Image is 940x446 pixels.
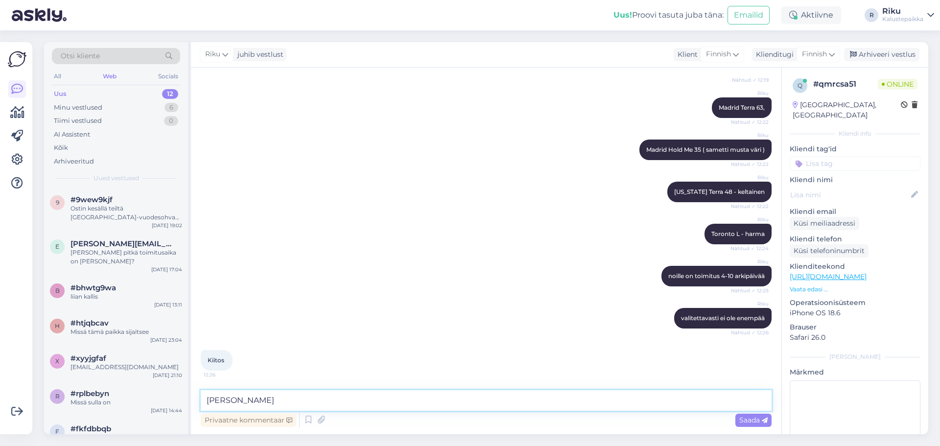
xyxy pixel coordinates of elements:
[732,174,769,181] span: Riku
[865,8,878,22] div: R
[151,266,182,273] div: [DATE] 17:04
[793,100,901,120] div: [GEOGRAPHIC_DATA], [GEOGRAPHIC_DATA]
[162,89,178,99] div: 12
[70,433,182,442] div: Soffa on
[681,314,765,322] span: valitettavasti ei ole enempää
[201,414,296,427] div: Privaatne kommentaar
[208,356,224,364] span: Kiitos
[70,195,113,204] span: #9wew9kjf
[882,7,934,23] a: RikuKalustepaikka
[732,258,769,265] span: Riku
[790,332,920,343] p: Safari 26.0
[70,204,182,222] div: Ostin kesällä teiltä [GEOGRAPHIC_DATA]-vuodesohvan. Toimittajilta puuttui silloin kokoamisohjeet ...
[70,248,182,266] div: [PERSON_NAME] pitkä toimitusaika on [PERSON_NAME]?
[732,76,769,84] span: Nähtud ✓ 12:19
[752,49,794,60] div: Klienditugi
[70,363,182,372] div: [EMAIL_ADDRESS][DOMAIN_NAME]
[70,328,182,336] div: Missä tämä paikka sijaitsee
[798,82,802,89] span: q
[719,104,765,111] span: Madrid Terra 63,
[646,146,765,153] span: Madrid Hold Me 35 ( sametti musta väri )
[234,49,283,60] div: juhib vestlust
[674,49,698,60] div: Klient
[205,49,220,60] span: Riku
[790,156,920,171] input: Lisa tag
[802,49,827,60] span: Finnish
[70,398,182,407] div: Missä sulla on
[878,79,917,90] span: Online
[668,272,765,280] span: noille on toimitus 4-10 arkipäivää
[204,371,240,378] span: 12:26
[790,244,869,258] div: Küsi telefoninumbrit
[55,393,60,400] span: r
[94,174,139,183] span: Uued vestlused
[706,49,731,60] span: Finnish
[70,239,172,248] span: elina.anttikoski@hotmail.com
[882,15,923,23] div: Kalustepaikka
[70,319,109,328] span: #htjqbcav
[70,292,182,301] div: liian kallis
[790,322,920,332] p: Brauser
[844,48,919,61] div: Arhiveeri vestlus
[613,9,724,21] div: Proovi tasuta juba täna:
[70,354,106,363] span: #xyyjgfaf
[728,6,770,24] button: Emailid
[8,50,26,69] img: Askly Logo
[813,78,878,90] div: # qmrcsa51
[54,143,68,153] div: Kõik
[56,199,59,206] span: 9
[731,118,769,126] span: Nähtud ✓ 12:22
[55,357,59,365] span: x
[731,203,769,210] span: Nähtud ✓ 12:22
[790,189,909,200] input: Lisa nimi
[154,301,182,308] div: [DATE] 13:11
[151,407,182,414] div: [DATE] 14:44
[150,336,182,344] div: [DATE] 23:04
[790,129,920,138] div: Kliendi info
[70,389,109,398] span: #rplbebyn
[732,216,769,223] span: Riku
[730,245,769,252] span: Nähtud ✓ 12:24
[790,175,920,185] p: Kliendi nimi
[54,103,102,113] div: Minu vestlused
[790,308,920,318] p: iPhone OS 18.6
[790,367,920,377] p: Märkmed
[790,261,920,272] p: Klienditeekond
[790,272,867,281] a: [URL][DOMAIN_NAME]
[790,285,920,294] p: Vaata edasi ...
[731,161,769,168] span: Nähtud ✓ 12:22
[732,132,769,139] span: Riku
[731,287,769,294] span: Nähtud ✓ 12:25
[54,116,102,126] div: Tiimi vestlused
[164,103,178,113] div: 6
[101,70,118,83] div: Web
[781,6,841,24] div: Aktiivne
[731,329,769,336] span: Nähtud ✓ 12:26
[54,89,67,99] div: Uus
[790,352,920,361] div: [PERSON_NAME]
[55,243,59,250] span: e
[70,424,111,433] span: #fkfdbbqb
[882,7,923,15] div: Riku
[52,70,63,83] div: All
[55,287,60,294] span: b
[790,144,920,154] p: Kliendi tag'id
[54,157,94,166] div: Arhiveeritud
[732,90,769,97] span: Riku
[790,298,920,308] p: Operatsioonisüsteem
[70,283,116,292] span: #bhwtg9wa
[674,188,765,195] span: [US_STATE] Terra 48 - keltainen
[54,130,90,140] div: AI Assistent
[156,70,180,83] div: Socials
[613,10,632,20] b: Uus!
[711,230,765,237] span: Toronto L - harma
[55,428,59,435] span: f
[153,372,182,379] div: [DATE] 21:10
[739,416,768,424] span: Saada
[732,300,769,307] span: Riku
[164,116,178,126] div: 0
[201,390,772,411] textarea: [PERSON_NAME]
[152,222,182,229] div: [DATE] 19:02
[55,322,60,329] span: h
[61,51,100,61] span: Otsi kliente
